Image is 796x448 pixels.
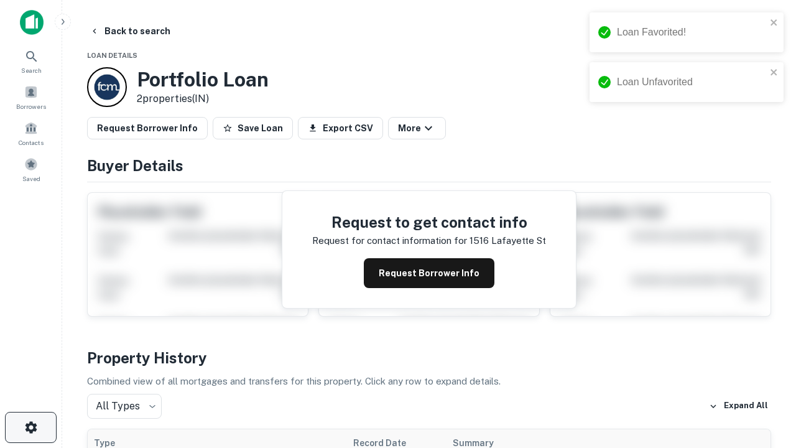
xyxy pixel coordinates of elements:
button: close [770,17,779,29]
button: Request Borrower Info [364,258,494,288]
a: Contacts [4,116,58,150]
button: Request Borrower Info [87,117,208,139]
button: close [770,67,779,79]
span: Search [21,65,42,75]
h4: Buyer Details [87,154,771,177]
button: Save Loan [213,117,293,139]
h3: Portfolio Loan [137,68,269,91]
img: capitalize-icon.png [20,10,44,35]
button: More [388,117,446,139]
a: Saved [4,152,58,186]
h4: Request to get contact info [312,211,546,233]
iframe: Chat Widget [734,309,796,368]
h4: Property History [87,347,771,369]
div: Loan Favorited! [617,25,766,40]
div: All Types [87,394,162,419]
p: Request for contact information for [312,233,467,248]
button: Expand All [706,397,771,416]
button: Back to search [85,20,175,42]
p: 2 properties (IN) [137,91,269,106]
span: Contacts [19,138,44,147]
span: Saved [22,174,40,184]
div: Loan Unfavorited [617,75,766,90]
button: Export CSV [298,117,383,139]
a: Borrowers [4,80,58,114]
p: 1516 lafayette st [470,233,546,248]
p: Combined view of all mortgages and transfers for this property. Click any row to expand details. [87,374,771,389]
span: Borrowers [16,101,46,111]
a: Search [4,44,58,78]
span: Loan Details [87,52,137,59]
